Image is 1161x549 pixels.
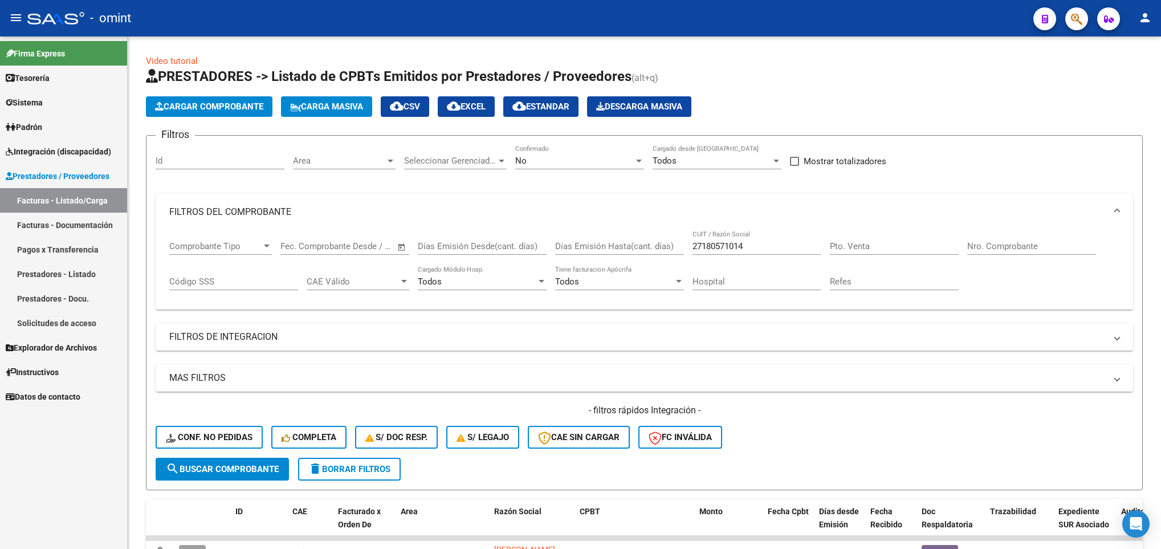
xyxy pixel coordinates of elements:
button: S/ Doc Resp. [355,426,438,449]
span: CAE Válido [307,276,399,287]
span: ID [235,507,243,516]
h4: - filtros rápidos Integración - [156,404,1133,417]
span: Razón Social [494,507,541,516]
mat-icon: cloud_download [512,99,526,113]
span: Auditoria [1121,507,1155,516]
mat-icon: menu [9,11,23,25]
button: Descarga Masiva [587,96,691,117]
span: No [515,156,527,166]
span: Fecha Cpbt [768,507,809,516]
button: Cargar Comprobante [146,96,272,117]
span: Mostrar totalizadores [804,154,886,168]
input: Start date [280,241,317,251]
span: Carga Masiva [290,101,363,112]
span: S/ legajo [457,432,509,442]
span: Facturado x Orden De [338,507,381,529]
span: Datos de contacto [6,391,80,403]
mat-icon: person [1138,11,1152,25]
button: Borrar Filtros [298,458,401,481]
button: Completa [271,426,347,449]
span: Conf. no pedidas [166,432,252,442]
span: CSV [390,101,420,112]
span: Expediente SUR Asociado [1058,507,1109,529]
span: S/ Doc Resp. [365,432,428,442]
span: Firma Express [6,47,65,60]
span: Estandar [512,101,569,112]
h3: Filtros [156,127,195,143]
span: Tesorería [6,72,50,84]
mat-icon: delete [308,462,322,475]
span: Buscar Comprobante [166,464,279,474]
a: Video tutorial [146,56,198,66]
div: FILTROS DEL COMPROBANTE [156,230,1133,310]
button: FC Inválida [638,426,722,449]
span: Monto [699,507,723,516]
button: CAE SIN CARGAR [528,426,630,449]
button: Open calendar [396,241,409,254]
span: Completa [282,432,336,442]
span: Comprobante Tipo [169,241,262,251]
span: Borrar Filtros [308,464,390,474]
span: Fecha Recibido [870,507,902,529]
span: Doc Respaldatoria [922,507,973,529]
button: EXCEL [438,96,495,117]
span: Prestadores / Proveedores [6,170,109,182]
mat-expansion-panel-header: FILTROS DE INTEGRACION [156,323,1133,351]
span: Seleccionar Gerenciador [404,156,496,166]
span: Padrón [6,121,42,133]
mat-icon: search [166,462,180,475]
span: Descarga Masiva [596,101,682,112]
span: Area [401,507,418,516]
span: Integración (discapacidad) [6,145,111,158]
mat-panel-title: FILTROS DEL COMPROBANTE [169,206,1106,218]
span: Trazabilidad [990,507,1036,516]
mat-icon: cloud_download [447,99,461,113]
span: Cargar Comprobante [155,101,263,112]
span: Instructivos [6,366,59,379]
span: (alt+q) [632,72,658,83]
button: Estandar [503,96,579,117]
span: Días desde Emisión [819,507,859,529]
span: Area [293,156,385,166]
span: Todos [555,276,579,287]
app-download-masive: Descarga masiva de comprobantes (adjuntos) [587,96,691,117]
button: Conf. no pedidas [156,426,263,449]
mat-panel-title: MAS FILTROS [169,372,1106,384]
span: Sistema [6,96,43,109]
span: EXCEL [447,101,486,112]
mat-panel-title: FILTROS DE INTEGRACION [169,331,1106,343]
span: CAE SIN CARGAR [538,432,620,442]
input: End date [328,241,383,251]
span: CAE [292,507,307,516]
span: - omint [90,6,131,31]
span: Explorador de Archivos [6,341,97,354]
button: S/ legajo [446,426,519,449]
span: FC Inválida [649,432,712,442]
span: Todos [418,276,442,287]
span: CPBT [580,507,600,516]
span: Todos [653,156,677,166]
div: Open Intercom Messenger [1122,510,1150,538]
span: PRESTADORES -> Listado de CPBTs Emitidos por Prestadores / Proveedores [146,68,632,84]
mat-expansion-panel-header: MAS FILTROS [156,364,1133,392]
button: CSV [381,96,429,117]
button: Buscar Comprobante [156,458,289,481]
mat-icon: cloud_download [390,99,404,113]
mat-expansion-panel-header: FILTROS DEL COMPROBANTE [156,194,1133,230]
button: Carga Masiva [281,96,372,117]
